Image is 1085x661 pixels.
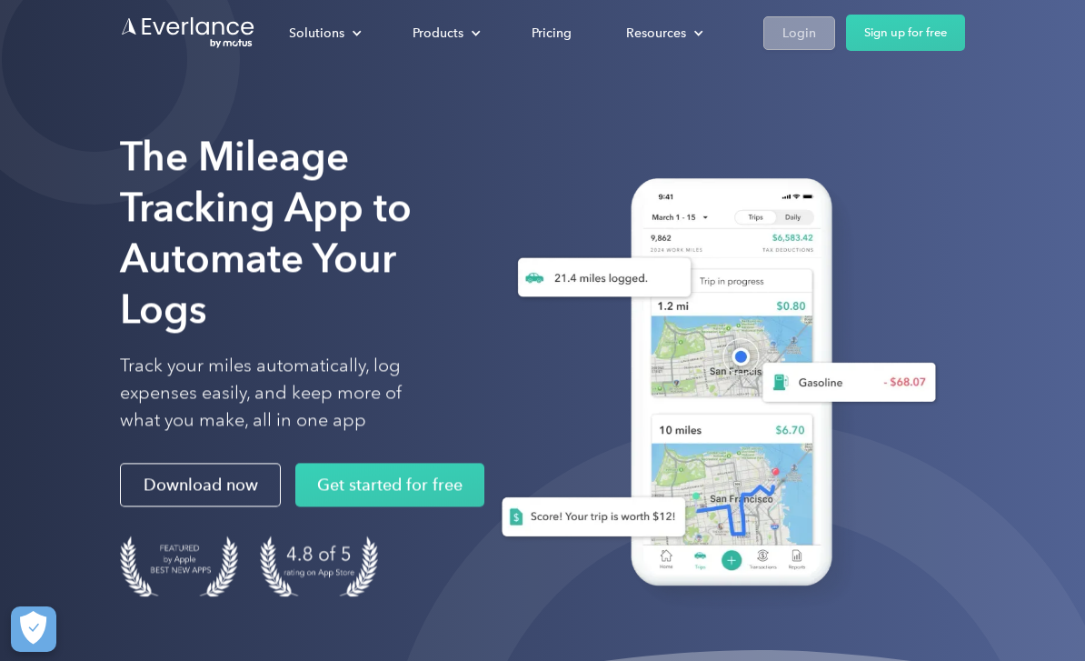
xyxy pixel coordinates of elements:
[413,22,463,45] div: Products
[513,17,590,49] a: Pricing
[608,17,718,49] div: Resources
[846,15,965,51] a: Sign up for free
[289,22,344,45] div: Solutions
[295,464,484,507] a: Get started for free
[120,353,429,435] p: Track your miles automatically, log expenses easily, and keep more of what you make, all in one app
[394,17,495,49] div: Products
[260,536,378,597] img: 4.9 out of 5 stars on the app store
[120,132,412,333] strong: The Mileage Tracking App to Automate Your Logs
[782,22,816,45] div: Login
[120,15,256,50] a: Go to homepage
[11,606,56,652] button: Cookies Settings
[271,17,376,49] div: Solutions
[120,536,238,597] img: Badge for Featured by Apple Best New Apps
[120,464,281,507] a: Download now
[532,22,572,45] div: Pricing
[763,16,835,50] a: Login
[473,159,951,613] img: Everlance, mileage tracker app, expense tracking app
[626,22,686,45] div: Resources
